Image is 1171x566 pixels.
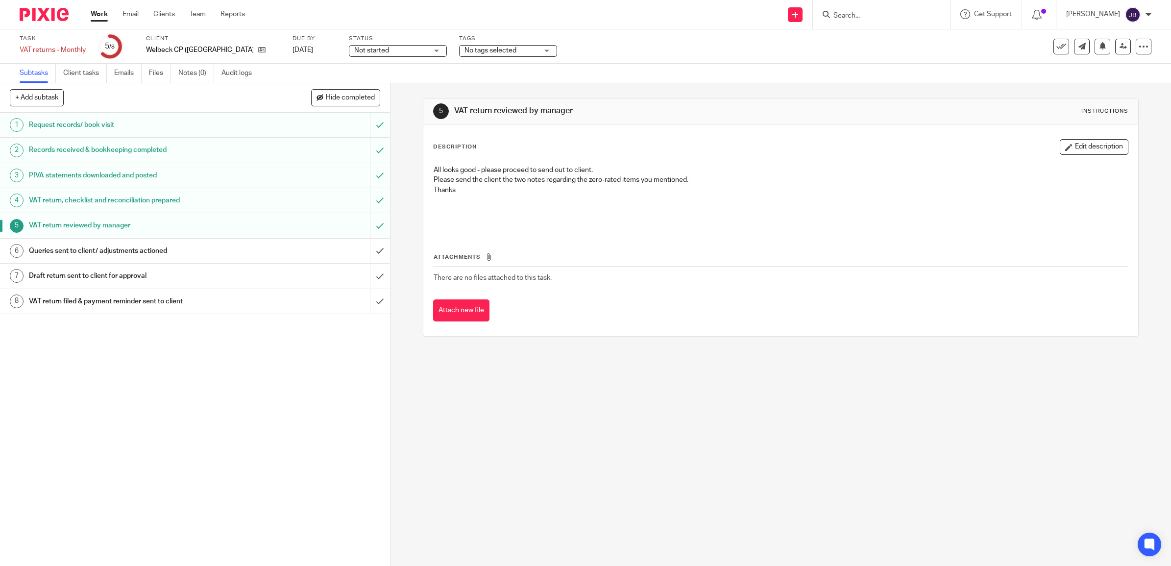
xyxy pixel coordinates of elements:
label: Status [349,35,447,43]
label: Tags [459,35,557,43]
small: /8 [109,44,115,49]
a: Email [122,9,139,19]
div: 5 [433,103,449,119]
span: Attachments [434,254,481,260]
h1: VAT return, checklist and reconciliation prepared [29,193,250,208]
button: + Add subtask [10,89,64,106]
a: Clients [153,9,175,19]
p: Welbeck CP ([GEOGRAPHIC_DATA]) Ltd [146,45,253,55]
p: [PERSON_NAME] [1066,9,1120,19]
a: Files [149,64,171,83]
h1: VAT return filed & payment reminder sent to client [29,294,250,309]
div: 7 [10,269,24,283]
p: Description [433,143,477,151]
div: 5 [105,41,115,52]
a: Work [91,9,108,19]
div: 1 [10,118,24,132]
div: 2 [10,144,24,157]
h1: Request records/ book visit [29,118,250,132]
div: Instructions [1081,107,1128,115]
span: There are no files attached to this task. [434,274,552,281]
p: Thanks [434,185,1128,195]
div: 5 [10,219,24,233]
label: Task [20,35,86,43]
h1: Records received & bookkeeping completed [29,143,250,157]
a: Emails [114,64,142,83]
h1: Draft return sent to client for approval [29,269,250,283]
img: svg%3E [1125,7,1141,23]
div: 4 [10,194,24,207]
span: Not started [354,47,389,54]
p: All looks good - please proceed to send out to client. [434,165,1128,175]
a: Notes (0) [178,64,214,83]
button: Edit description [1060,139,1128,155]
button: Hide completed [311,89,380,106]
span: Hide completed [326,94,375,102]
input: Search [832,12,921,21]
button: Attach new file [433,299,489,321]
a: Audit logs [221,64,259,83]
label: Client [146,35,280,43]
span: Get Support [974,11,1012,18]
a: Client tasks [63,64,107,83]
div: 8 [10,295,24,308]
span: [DATE] [293,47,313,53]
div: 6 [10,244,24,258]
a: Reports [220,9,245,19]
h1: PIVA statements downloaded and posted [29,168,250,183]
div: VAT returns - Monthly [20,45,86,55]
span: No tags selected [464,47,516,54]
label: Due by [293,35,337,43]
a: Team [190,9,206,19]
h1: VAT return reviewed by manager [29,218,250,233]
p: Please send the client the two notes regarding the zero-rated items you mentioned. [434,175,1128,185]
div: 3 [10,169,24,182]
h1: Queries sent to client/ adjustments actioned [29,244,250,258]
img: Pixie [20,8,69,21]
h1: VAT return reviewed by manager [454,106,802,116]
a: Subtasks [20,64,56,83]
